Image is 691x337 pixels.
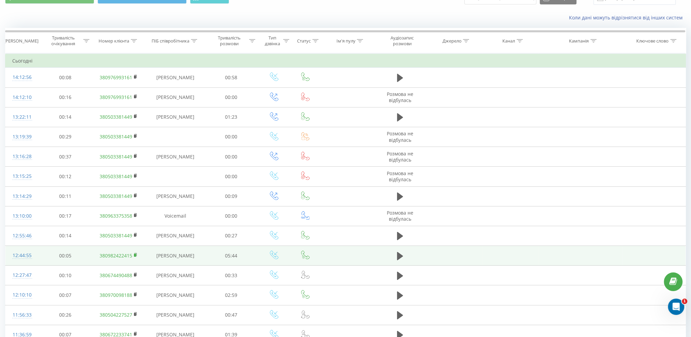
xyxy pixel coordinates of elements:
div: 13:22:11 [12,111,32,124]
a: 380503381449 [100,232,132,239]
span: Розмова не відбулась [387,130,413,143]
a: 380503381449 [100,114,132,120]
div: [PERSON_NAME] [4,38,38,44]
a: 380503381449 [100,133,132,140]
td: 00:47 [205,305,257,325]
div: 14:12:10 [12,91,32,104]
div: Джерело [442,38,461,44]
div: 12:55:46 [12,229,32,242]
td: Сьогодні [5,54,686,68]
td: 00:16 [39,87,91,107]
div: Тип дзвінка [263,35,281,47]
div: 11:56:33 [12,308,32,322]
div: ПІБ співробітника [152,38,189,44]
a: 380976993161 [100,94,132,100]
a: 380674490488 [100,272,132,279]
div: Статус [297,38,311,44]
td: [PERSON_NAME] [146,87,205,107]
a: Коли дані можуть відрізнятися вiд інших систем [569,14,686,21]
div: 12:44:55 [12,249,32,262]
a: 380503381449 [100,153,132,160]
span: Розмова не відбулась [387,170,413,183]
span: 1 [682,299,687,304]
td: 00:11 [39,186,91,206]
td: [PERSON_NAME] [146,285,205,305]
td: [PERSON_NAME] [146,266,205,285]
div: Ключове слово [636,38,669,44]
td: 00:00 [205,127,257,147]
div: 13:16:28 [12,150,32,163]
td: 00:37 [39,147,91,167]
td: 00:27 [205,226,257,246]
td: 00:05 [39,246,91,266]
a: 380504227527 [100,311,132,318]
iframe: Intercom live chat [668,299,684,315]
span: Розмова не відбулась [387,91,413,103]
a: 380503381449 [100,193,132,199]
td: 02:59 [205,285,257,305]
td: [PERSON_NAME] [146,305,205,325]
td: 00:29 [39,127,91,147]
td: 00:00 [205,206,257,226]
td: 00:10 [39,266,91,285]
td: 00:08 [39,68,91,87]
td: [PERSON_NAME] [146,226,205,246]
td: 00:58 [205,68,257,87]
a: 380976993161 [100,74,132,81]
td: 05:44 [205,246,257,266]
div: Тривалість розмови [211,35,247,47]
div: Канал [502,38,515,44]
td: [PERSON_NAME] [146,68,205,87]
td: 01:23 [205,107,257,127]
td: [PERSON_NAME] [146,107,205,127]
td: 00:09 [205,186,257,206]
div: 12:27:47 [12,269,32,282]
span: Розмова не відбулась [387,150,413,163]
div: Аудіозапис розмови [381,35,424,47]
a: 380503381449 [100,173,132,180]
td: 00:07 [39,285,91,305]
div: Кампанія [569,38,589,44]
div: 13:10:00 [12,209,32,223]
td: [PERSON_NAME] [146,186,205,206]
div: 12:10:10 [12,288,32,302]
div: 13:14:29 [12,190,32,203]
td: 00:14 [39,107,91,127]
span: Розмова не відбулась [387,209,413,222]
a: 380970098188 [100,292,132,298]
div: Тривалість очікування [45,35,82,47]
a: 380963375358 [100,213,132,219]
a: 380982422415 [100,252,132,259]
td: 00:17 [39,206,91,226]
td: 00:00 [205,87,257,107]
div: Номер клієнта [99,38,129,44]
td: Voicemail [146,206,205,226]
td: 00:12 [39,167,91,186]
td: 00:00 [205,167,257,186]
td: 00:14 [39,226,91,246]
td: [PERSON_NAME] [146,246,205,266]
td: 00:26 [39,305,91,325]
td: [PERSON_NAME] [146,147,205,167]
div: Ім'я пулу [336,38,355,44]
td: 00:33 [205,266,257,285]
div: 13:15:25 [12,170,32,183]
div: 14:12:56 [12,71,32,84]
div: 13:19:39 [12,130,32,144]
td: 00:00 [205,147,257,167]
